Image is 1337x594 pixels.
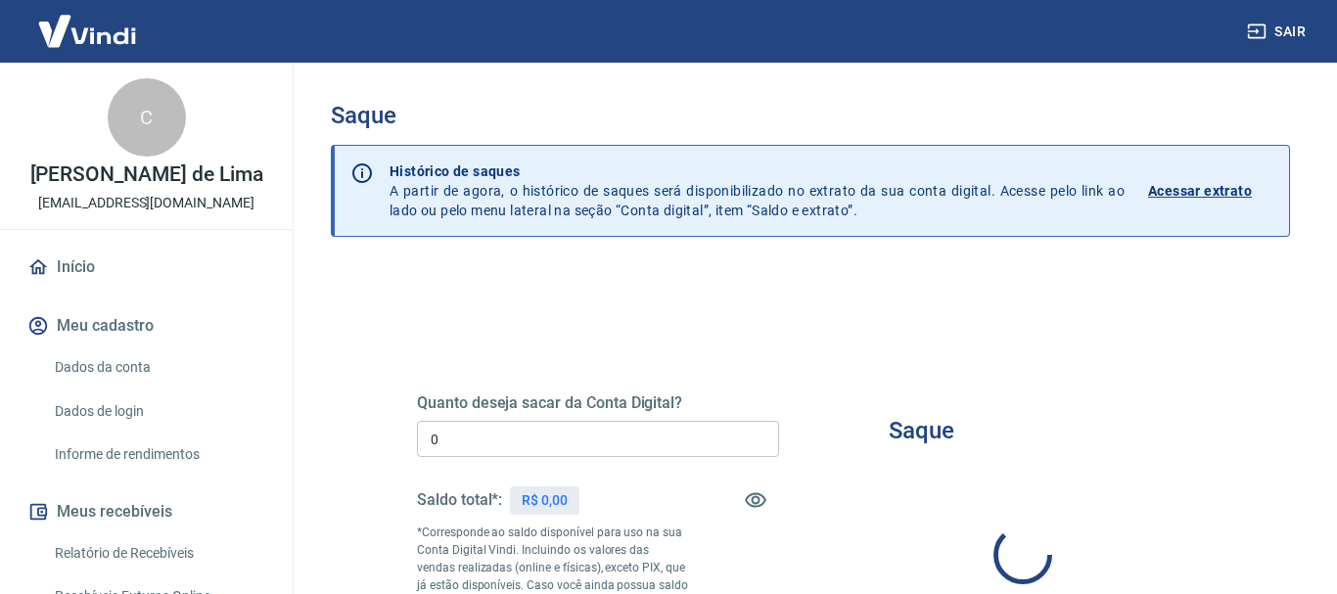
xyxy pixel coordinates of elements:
[889,417,954,444] h3: Saque
[108,78,186,157] div: C
[522,490,568,511] p: R$ 0,00
[23,490,269,533] button: Meus recebíveis
[47,391,269,432] a: Dados de login
[47,347,269,388] a: Dados da conta
[47,533,269,573] a: Relatório de Recebíveis
[38,193,254,213] p: [EMAIL_ADDRESS][DOMAIN_NAME]
[47,434,269,475] a: Informe de rendimentos
[1148,161,1273,220] a: Acessar extrato
[23,304,269,347] button: Meu cadastro
[23,1,151,61] img: Vindi
[331,102,1290,129] h3: Saque
[1148,181,1252,201] p: Acessar extrato
[1243,14,1314,50] button: Sair
[23,246,269,289] a: Início
[417,490,502,510] h5: Saldo total*:
[417,393,779,413] h5: Quanto deseja sacar da Conta Digital?
[30,164,263,185] p: [PERSON_NAME] de Lima
[390,161,1125,181] p: Histórico de saques
[390,161,1125,220] p: A partir de agora, o histórico de saques será disponibilizado no extrato da sua conta digital. Ac...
